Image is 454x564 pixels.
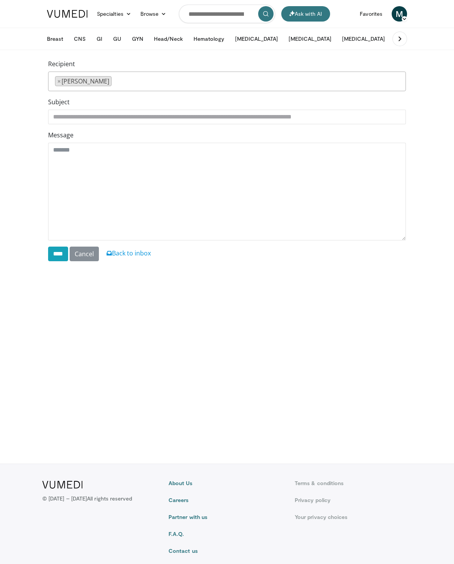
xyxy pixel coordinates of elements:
button: Breast [42,31,68,47]
button: CNS [69,31,90,47]
a: Partner with us [169,513,285,521]
a: F.A.Q. [169,530,285,538]
a: Specialties [92,6,136,22]
a: Your privacy choices [295,513,412,521]
a: Cancel [70,247,99,261]
a: Back to inbox [107,249,151,257]
p: © [DATE] – [DATE] [42,495,132,502]
a: Privacy policy [295,496,412,504]
li: Robert Z. Orlowski [55,76,112,86]
img: VuMedi Logo [47,10,88,18]
button: [MEDICAL_DATA] [230,31,282,47]
span: × [57,77,61,86]
label: Subject [48,97,70,107]
a: Terms & conditions [295,479,412,487]
a: M [392,6,407,22]
a: Favorites [355,6,387,22]
a: Careers [169,496,285,504]
a: Contact us [169,547,285,555]
button: [MEDICAL_DATA] [284,31,336,47]
label: Message [48,130,73,140]
span: All rights reserved [87,495,132,502]
img: VuMedi Logo [42,481,83,489]
input: Search topics, interventions [179,5,275,23]
button: GU [108,31,126,47]
a: About Us [169,479,285,487]
button: Ask with AI [281,6,330,22]
button: Hematology [189,31,229,47]
button: GYN [127,31,148,47]
a: Browse [136,6,171,22]
button: [MEDICAL_DATA] [337,31,389,47]
label: Recipient [48,59,75,68]
button: Head/Neck [149,31,187,47]
button: GI [92,31,107,47]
